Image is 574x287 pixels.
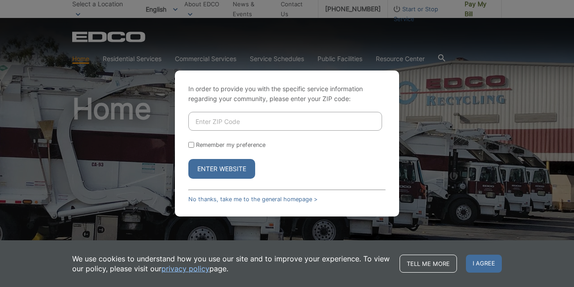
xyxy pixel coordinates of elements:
input: Enter ZIP Code [188,112,382,131]
p: In order to provide you with the specific service information regarding your community, please en... [188,84,386,104]
a: Tell me more [400,255,457,273]
a: privacy policy [161,264,209,274]
p: We use cookies to understand how you use our site and to improve your experience. To view our pol... [72,254,391,274]
button: Enter Website [188,159,255,179]
a: No thanks, take me to the general homepage > [188,196,317,203]
span: I agree [466,255,502,273]
label: Remember my preference [196,141,265,148]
